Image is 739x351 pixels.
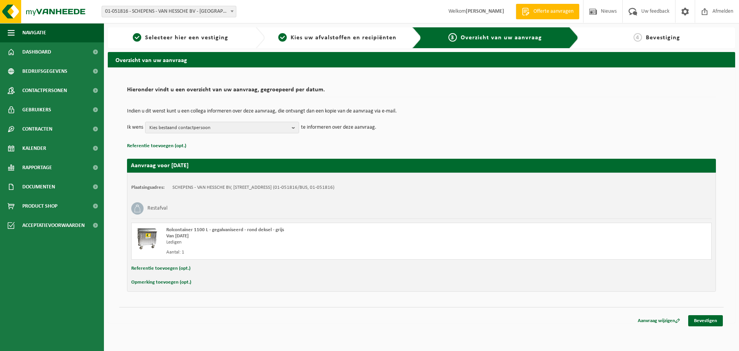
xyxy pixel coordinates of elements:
[145,35,228,41] span: Selecteer hier een vestiging
[22,177,55,196] span: Documenten
[166,239,452,245] div: Ledigen
[22,119,52,139] span: Contracten
[133,33,141,42] span: 1
[172,185,334,191] td: SCHEPENS - VAN HESSCHE BV, [STREET_ADDRESS] (01-051816/BUS, 01-051816)
[22,23,46,42] span: Navigatie
[149,122,289,134] span: Kies bestaand contactpersoon
[135,227,159,250] img: WB-1100-GAL-GY-02.png
[461,35,542,41] span: Overzicht van uw aanvraag
[634,33,642,42] span: 4
[269,33,406,42] a: 2Kies uw afvalstoffen en recipiënten
[102,6,236,17] span: 01-051816 - SCHEPENS - VAN HESSCHE BV - OUDENAARDE
[131,163,189,169] strong: Aanvraag voor [DATE]
[278,33,287,42] span: 2
[646,35,680,41] span: Bevestiging
[131,264,191,274] button: Referentie toevoegen (opt.)
[127,87,716,97] h2: Hieronder vindt u een overzicht van uw aanvraag, gegroepeerd per datum.
[22,81,67,100] span: Contactpersonen
[22,62,67,81] span: Bedrijfsgegevens
[22,158,52,177] span: Rapportage
[632,315,686,326] a: Aanvraag wijzigen
[301,122,376,133] p: te informeren over deze aanvraag.
[516,4,579,19] a: Offerte aanvragen
[108,52,735,67] h2: Overzicht van uw aanvraag
[147,202,167,215] h3: Restafval
[22,139,46,158] span: Kalender
[291,35,396,41] span: Kies uw afvalstoffen en recipiënten
[166,227,284,232] span: Rolcontainer 1100 L - gegalvaniseerd - rond deksel - grijs
[112,33,249,42] a: 1Selecteer hier een vestiging
[22,100,51,119] span: Gebruikers
[688,315,723,326] a: Bevestigen
[166,249,452,255] div: Aantal: 1
[145,122,299,133] button: Kies bestaand contactpersoon
[466,8,504,14] strong: [PERSON_NAME]
[448,33,457,42] span: 3
[22,42,51,62] span: Dashboard
[532,8,575,15] span: Offerte aanvragen
[131,277,191,287] button: Opmerking toevoegen (opt.)
[22,216,85,235] span: Acceptatievoorwaarden
[22,196,57,216] span: Product Shop
[127,122,143,133] p: Ik wens
[166,233,189,238] strong: Van [DATE]
[127,141,186,151] button: Referentie toevoegen (opt.)
[131,185,165,190] strong: Plaatsingsadres:
[127,109,716,114] p: Indien u dit wenst kunt u een collega informeren over deze aanvraag, die ontvangt dan een kopie v...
